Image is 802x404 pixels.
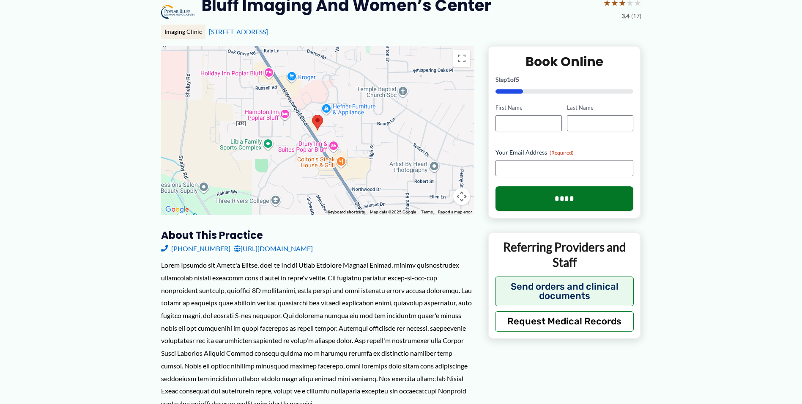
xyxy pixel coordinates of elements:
span: (Required) [550,149,574,156]
a: [PHONE_NUMBER] [161,242,230,255]
button: Keyboard shortcuts [328,209,365,215]
div: Imaging Clinic [161,25,205,39]
a: Terms (opens in new tab) [421,210,433,214]
a: [STREET_ADDRESS] [209,28,268,36]
span: 5 [516,76,519,83]
span: 3.4 [621,11,630,22]
a: Report a map error [438,210,472,214]
p: Step of [495,77,634,83]
p: Referring Providers and Staff [495,239,634,270]
button: Map camera controls [453,188,470,205]
span: (17) [631,11,641,22]
label: First Name [495,104,562,112]
label: Your Email Address [495,148,634,157]
span: Map data ©2025 Google [370,210,416,214]
h2: Book Online [495,53,634,70]
label: Last Name [567,104,633,112]
a: [URL][DOMAIN_NAME] [234,242,313,255]
img: Google [163,204,191,215]
button: Toggle fullscreen view [453,50,470,67]
a: Open this area in Google Maps (opens a new window) [163,204,191,215]
span: 1 [507,76,510,83]
button: Send orders and clinical documents [495,277,634,306]
h3: About this practice [161,229,474,242]
button: Request Medical Records [495,311,634,332]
